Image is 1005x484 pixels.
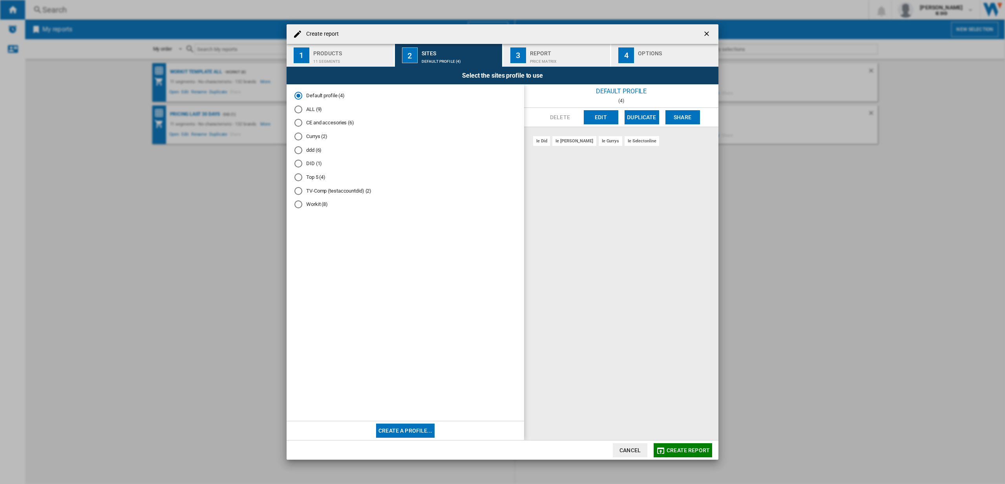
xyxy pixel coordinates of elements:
md-radio-button: Workit (8) [294,201,516,208]
button: Delete [543,110,577,124]
md-radio-button: Currys (2) [294,133,516,140]
div: ie selectonline [625,136,660,146]
button: 2 Sites Default profile (4) [395,44,503,67]
div: Default profile [524,84,718,98]
div: Default profile (4) [422,55,499,64]
div: Products [313,47,391,55]
md-radio-button: ALL (9) [294,106,516,113]
md-radio-button: Top 5 (4) [294,174,516,181]
span: Create report [667,447,710,453]
button: getI18NText('BUTTONS.CLOSE_DIALOG') [700,26,715,42]
md-radio-button: ddd (6) [294,146,516,154]
div: ie currys [599,136,622,146]
button: Create report [654,443,712,457]
md-radio-button: TV-Comp (testaccountdid) (2) [294,187,516,195]
button: 1 Products 11 segments [287,44,395,67]
button: Cancel [613,443,647,457]
button: 4 Options [611,44,718,67]
div: 3 [510,47,526,63]
md-radio-button: CE and accesories (6) [294,119,516,127]
button: 3 Report Price Matrix [503,44,611,67]
button: Create a profile... [376,424,435,438]
md-radio-button: Default profile (4) [294,92,516,100]
div: Price Matrix [530,55,607,64]
div: Sites [422,47,499,55]
div: ie did [533,136,550,146]
div: Options [638,47,715,55]
div: Report [530,47,607,55]
button: Share [665,110,700,124]
h4: Create report [302,30,339,38]
div: 1 [294,47,309,63]
md-radio-button: DID (1) [294,160,516,167]
div: Select the sites profile to use [287,67,718,84]
div: 11 segments [313,55,391,64]
div: ie [PERSON_NAME] [552,136,596,146]
div: 4 [618,47,634,63]
ng-md-icon: getI18NText('BUTTONS.CLOSE_DIALOG') [703,30,712,39]
div: (4) [524,98,718,104]
button: Edit [584,110,618,124]
div: 2 [402,47,418,63]
button: Duplicate [625,110,659,124]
